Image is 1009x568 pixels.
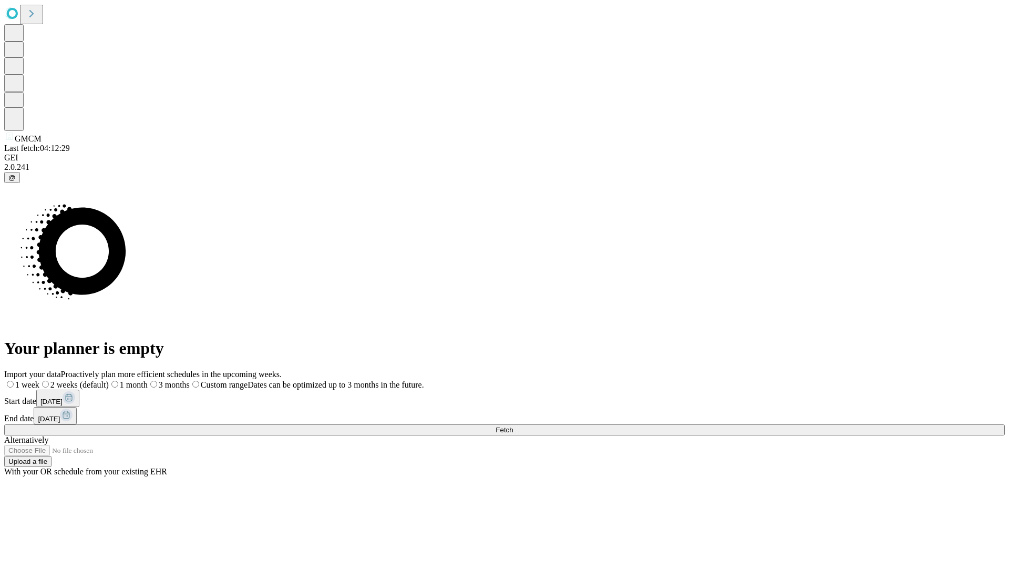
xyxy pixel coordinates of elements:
[4,153,1005,163] div: GEI
[4,144,70,153] span: Last fetch: 04:12:29
[50,380,109,389] span: 2 weeks (default)
[111,381,118,388] input: 1 month
[159,380,190,389] span: 3 months
[4,435,48,444] span: Alternatively
[150,381,157,388] input: 3 months
[120,380,148,389] span: 1 month
[4,390,1005,407] div: Start date
[4,467,167,476] span: With your OR schedule from your existing EHR
[201,380,248,389] span: Custom range
[4,339,1005,358] h1: Your planner is empty
[42,381,49,388] input: 2 weeks (default)
[4,172,20,183] button: @
[4,424,1005,435] button: Fetch
[36,390,79,407] button: [DATE]
[8,174,16,181] span: @
[192,381,199,388] input: Custom rangeDates can be optimized up to 3 months in the future.
[4,407,1005,424] div: End date
[34,407,77,424] button: [DATE]
[248,380,424,389] span: Dates can be optimized up to 3 months in the future.
[15,134,42,143] span: GMCM
[496,426,513,434] span: Fetch
[38,415,60,423] span: [DATE]
[4,456,52,467] button: Upload a file
[7,381,14,388] input: 1 week
[61,370,282,379] span: Proactively plan more efficient schedules in the upcoming weeks.
[4,370,61,379] span: Import your data
[15,380,39,389] span: 1 week
[4,163,1005,172] div: 2.0.241
[40,398,63,405] span: [DATE]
